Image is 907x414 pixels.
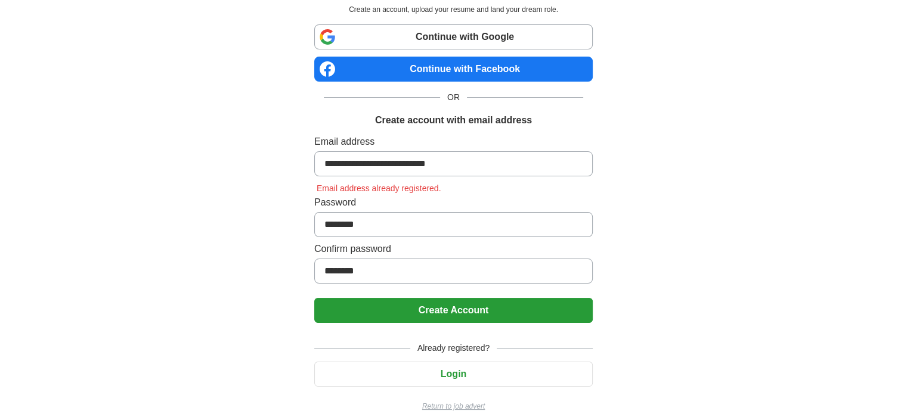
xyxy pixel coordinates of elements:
button: Login [314,362,593,387]
a: Continue with Google [314,24,593,49]
a: Login [314,369,593,379]
span: Email address already registered. [314,183,444,193]
label: Password [314,195,593,210]
label: Confirm password [314,242,593,256]
button: Create Account [314,298,593,323]
a: Continue with Facebook [314,57,593,82]
span: Already registered? [410,342,497,354]
label: Email address [314,135,593,149]
a: Return to job advert [314,401,593,412]
span: OR [440,91,467,104]
p: Create an account, upload your resume and land your dream role. [317,4,590,15]
h1: Create account with email address [375,113,532,127]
